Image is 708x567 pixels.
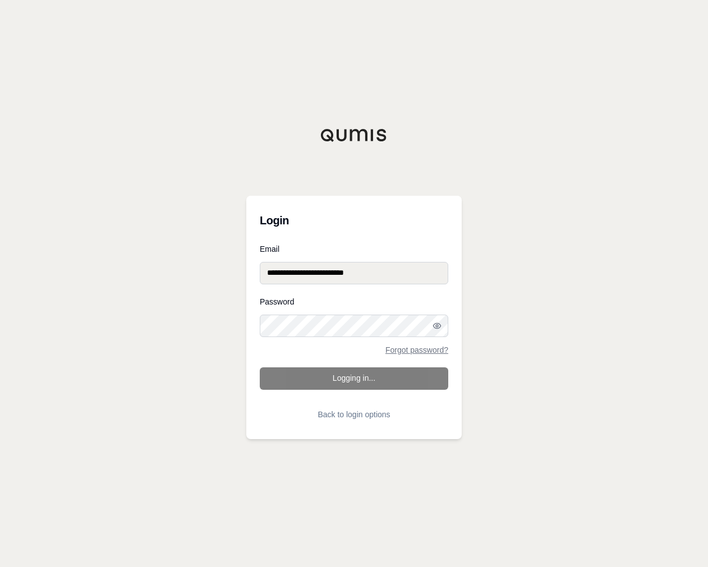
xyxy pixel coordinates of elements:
label: Password [260,298,448,306]
button: Back to login options [260,403,448,426]
label: Email [260,245,448,253]
img: Qumis [320,128,388,142]
h3: Login [260,209,448,232]
a: Forgot password? [385,346,448,354]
